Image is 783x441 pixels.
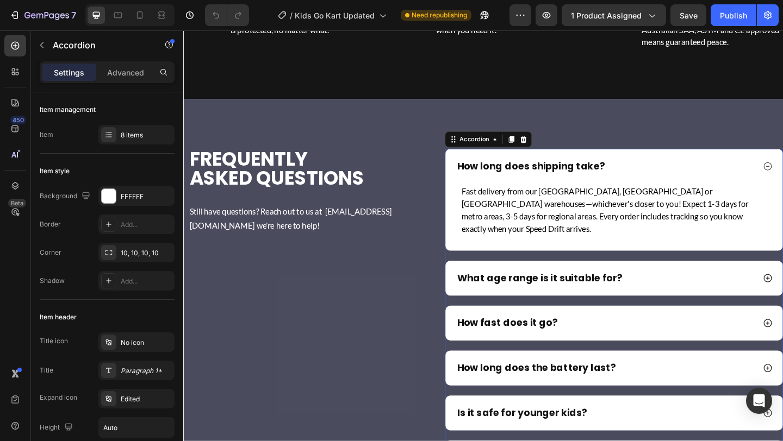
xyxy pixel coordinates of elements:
div: Item header [40,312,77,322]
div: Corner [40,248,61,257]
p: How fast does it go? [297,312,407,325]
div: Add... [121,220,172,230]
div: FFFFFF [121,192,172,201]
span: / [290,10,293,21]
span: 1 product assigned [571,10,642,21]
span: Kids Go Kart Updated [295,10,375,21]
div: Expand icon [40,393,77,402]
p: Is it safe for younger kids? [297,409,439,423]
p: 7 [71,9,76,22]
p: Fast delivery from our [GEOGRAPHIC_DATA], [GEOGRAPHIC_DATA] or [GEOGRAPHIC_DATA] warehouses—which... [302,168,635,222]
div: Item management [40,105,96,115]
div: 450 [10,116,26,124]
div: 8 items [121,130,172,140]
p: What age range is it suitable for? [297,263,477,276]
div: 10, 10, 10, 10 [121,248,172,258]
div: Edited [121,394,172,404]
button: Publish [711,4,756,26]
div: Height [40,420,75,435]
p: How long does shipping take? [297,141,458,154]
div: Paragraph 1* [121,366,172,376]
p: How long does the battery last? [297,361,470,374]
div: Shadow [40,276,65,286]
span: Need republishing [412,10,467,20]
span: Save [680,11,698,20]
div: Open Intercom Messenger [746,388,772,414]
div: Undo/Redo [205,4,249,26]
div: Item style [40,166,70,176]
input: Auto [99,418,174,437]
div: Background [40,189,92,204]
iframe: Design area [183,30,783,441]
div: Accordion [298,114,334,123]
p: Accordion [53,39,145,52]
div: Item [40,130,53,140]
button: 1 product assigned [562,4,666,26]
button: 7 [4,4,81,26]
div: Beta [8,199,26,207]
div: Add... [121,276,172,286]
div: No icon [121,338,172,348]
button: Save [670,4,706,26]
div: Title [40,366,53,375]
p: Advanced [107,67,144,78]
div: Publish [720,10,747,21]
p: Settings [54,67,84,78]
div: Border [40,219,61,229]
div: Title icon [40,336,68,346]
